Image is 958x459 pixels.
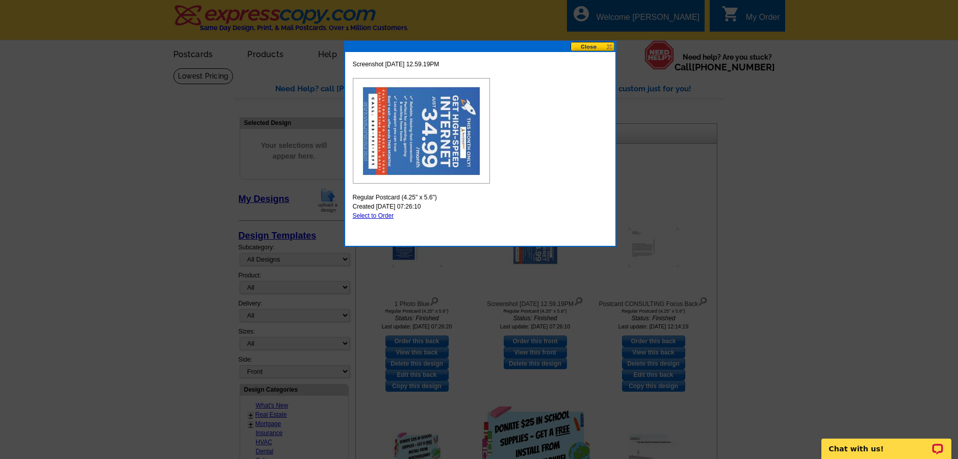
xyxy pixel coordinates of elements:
[353,202,421,211] span: Created [DATE] 07:26:10
[353,193,437,202] span: Regular Postcard (4.25" x 5.6")
[353,78,490,184] img: large-thumb.jpg
[353,60,439,69] span: Screenshot [DATE] 12.59.19PM
[353,212,394,219] a: Select to Order
[815,427,958,459] iframe: LiveChat chat widget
